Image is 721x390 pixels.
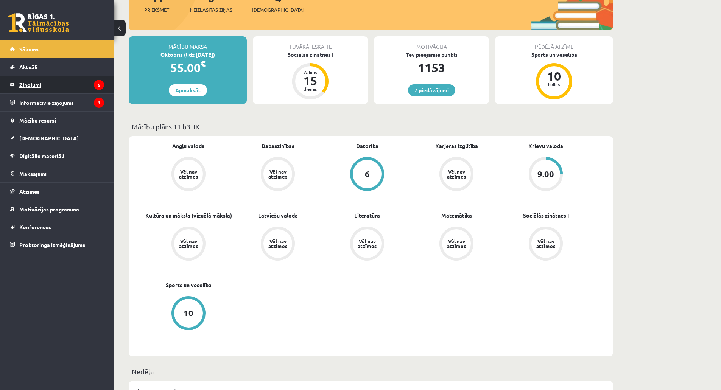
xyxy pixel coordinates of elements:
div: dienas [299,87,322,91]
a: Latviešu valoda [258,211,298,219]
div: 10 [543,70,565,82]
a: Matemātika [441,211,472,219]
div: 10 [184,309,193,317]
a: Vēl nav atzīmes [501,227,590,262]
div: 6 [365,170,370,178]
a: Proktoringa izmēģinājums [10,236,104,253]
a: Sākums [10,40,104,58]
a: Motivācijas programma [10,200,104,218]
i: 1 [94,98,104,108]
legend: Maksājumi [19,165,104,182]
a: 7 piedāvājumi [408,84,455,96]
span: Konferences [19,224,51,230]
a: Vēl nav atzīmes [412,157,501,193]
div: Sports un veselība [495,51,613,59]
a: Sports un veselība [166,281,212,289]
a: Karjeras izglītība [435,142,478,150]
a: [DEMOGRAPHIC_DATA] [10,129,104,147]
div: Vēl nav atzīmes [267,169,288,179]
div: Pēdējā atzīme [495,36,613,51]
a: Konferences [10,218,104,236]
a: Informatīvie ziņojumi1 [10,94,104,111]
span: Proktoringa izmēģinājums [19,241,85,248]
legend: Ziņojumi [19,76,104,93]
a: Sociālās zinātnes I Atlicis 15 dienas [253,51,368,101]
a: Digitālie materiāli [10,147,104,165]
div: Vēl nav atzīmes [357,239,378,249]
div: Vēl nav atzīmes [446,239,467,249]
span: Sākums [19,46,39,53]
p: Mācību plāns 11.b3 JK [132,121,610,132]
a: Aktuāli [10,58,104,76]
a: Vēl nav atzīmes [144,227,233,262]
i: 6 [94,80,104,90]
div: Atlicis [299,70,322,75]
a: Krievu valoda [528,142,563,150]
a: Mācību resursi [10,112,104,129]
a: Vēl nav atzīmes [233,157,322,193]
div: Vēl nav atzīmes [446,169,467,179]
div: Motivācija [374,36,489,51]
div: Vēl nav atzīmes [535,239,556,249]
div: Vēl nav atzīmes [178,239,199,249]
a: Ziņojumi6 [10,76,104,93]
span: Atzīmes [19,188,40,195]
a: Vēl nav atzīmes [144,157,233,193]
a: 10 [144,296,233,332]
div: Oktobris (līdz [DATE]) [129,51,247,59]
a: 9.00 [501,157,590,193]
span: Neizlasītās ziņas [190,6,232,14]
span: [DEMOGRAPHIC_DATA] [19,135,79,141]
a: Rīgas 1. Tālmācības vidusskola [8,13,69,32]
div: 15 [299,75,322,87]
a: Vēl nav atzīmes [233,227,322,262]
a: Maksājumi [10,165,104,182]
span: € [201,58,206,69]
span: [DEMOGRAPHIC_DATA] [252,6,304,14]
div: Vēl nav atzīmes [267,239,288,249]
a: Vēl nav atzīmes [412,227,501,262]
span: Aktuāli [19,64,37,70]
div: Mācību maksa [129,36,247,51]
a: Literatūra [354,211,380,219]
div: 55.00 [129,59,247,77]
a: Atzīmes [10,183,104,200]
a: Angļu valoda [172,142,205,150]
span: Motivācijas programma [19,206,79,213]
div: balles [543,82,565,87]
span: Priekšmeti [144,6,170,14]
a: Sociālās zinātnes I [523,211,569,219]
div: Tev pieejamie punkti [374,51,489,59]
span: Mācību resursi [19,117,56,124]
legend: Informatīvie ziņojumi [19,94,104,111]
a: Vēl nav atzīmes [322,227,412,262]
a: Apmaksāt [169,84,207,96]
div: 1153 [374,59,489,77]
a: 6 [322,157,412,193]
span: Digitālie materiāli [19,152,64,159]
a: Datorika [356,142,378,150]
a: Kultūra un māksla (vizuālā māksla) [145,211,232,219]
a: Sports un veselība 10 balles [495,51,613,101]
div: Sociālās zinātnes I [253,51,368,59]
div: Tuvākā ieskaite [253,36,368,51]
a: Dabaszinības [262,142,294,150]
div: Vēl nav atzīmes [178,169,199,179]
p: Nedēļa [132,366,610,376]
div: 9.00 [537,170,554,178]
